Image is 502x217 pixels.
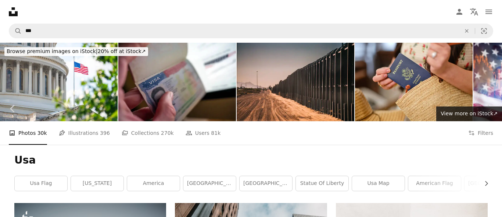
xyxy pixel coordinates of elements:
h1: Usa [14,154,488,167]
button: scroll list to the right [480,176,488,191]
button: Language [467,4,481,19]
a: [GEOGRAPHIC_DATA] [183,176,236,191]
span: 270k [161,129,174,137]
button: Visual search [475,24,493,38]
button: Menu [481,4,496,19]
a: [US_STATE] [71,176,123,191]
img: Unknown causian person holding passport with visa [118,43,236,121]
span: 81k [211,129,220,137]
a: america [127,176,180,191]
a: [GEOGRAPHIC_DATA] [240,176,292,191]
button: Clear [459,24,475,38]
a: View more on iStock↗ [436,106,502,121]
span: 396 [100,129,110,137]
button: Filters [468,121,493,145]
a: Illustrations 396 [59,121,110,145]
a: usa map [352,176,405,191]
button: Search Unsplash [9,24,22,38]
a: american flag [408,176,461,191]
a: Home — Unsplash [9,7,18,16]
form: Find visuals sitewide [9,24,493,38]
img: Desert US Border Patrol Service Road along the Mexico / United States southern border wall [237,43,354,121]
a: Users 81k [186,121,221,145]
span: View more on iStock ↗ [441,111,498,116]
img: Woman Taking Passport from a Bag [355,43,473,121]
a: statue of liberty [296,176,348,191]
span: 20% off at iStock ↗ [7,48,146,54]
a: Log in / Sign up [452,4,467,19]
a: usa flag [15,176,67,191]
a: Next [476,73,502,144]
a: Collections 270k [122,121,174,145]
span: Browse premium images on iStock | [7,48,97,54]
